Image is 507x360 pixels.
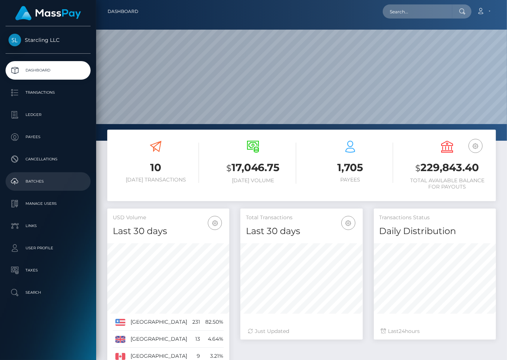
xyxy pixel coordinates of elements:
h6: [DATE] Volume [210,177,296,184]
img: Starcling LLC [9,34,21,46]
td: 13 [190,331,203,348]
td: [GEOGRAPHIC_DATA] [128,314,190,331]
input: Search... [383,4,452,19]
a: Manage Users [6,194,91,213]
img: CA.png [115,353,125,360]
a: Ledger [6,106,91,124]
p: Dashboard [9,65,88,76]
a: Batches [6,172,91,191]
a: Taxes [6,261,91,280]
div: Just Updated [248,327,355,335]
td: 82.50% [203,314,226,331]
img: GB.png [115,336,125,343]
a: Search [6,283,91,302]
p: Search [9,287,88,298]
h4: Last 30 days [246,225,357,238]
h3: 10 [113,160,199,175]
h5: Transactions Status [379,214,490,221]
a: User Profile [6,239,91,257]
h3: 17,046.75 [210,160,296,176]
small: $ [416,163,421,173]
div: Last hours [381,327,489,335]
p: Batches [9,176,88,187]
h4: Daily Distribution [379,225,490,238]
img: US.png [115,319,125,326]
a: Dashboard [6,61,91,80]
h6: Total Available Balance for Payouts [404,177,490,190]
h5: Total Transactions [246,214,357,221]
a: Links [6,217,91,235]
span: Starcling LLC [6,37,91,43]
td: 4.64% [203,331,226,348]
h6: [DATE] Transactions [113,177,199,183]
h3: 1,705 [307,160,393,175]
p: Taxes [9,265,88,276]
p: Payees [9,131,88,143]
a: Transactions [6,83,91,102]
p: Manage Users [9,198,88,209]
h3: 229,843.40 [404,160,490,176]
p: Ledger [9,109,88,120]
small: $ [226,163,231,173]
p: Transactions [9,87,88,98]
a: Cancellations [6,150,91,169]
h5: USD Volume [113,214,224,221]
p: User Profile [9,243,88,254]
a: Dashboard [108,4,138,19]
td: 231 [190,314,203,331]
h6: Payees [307,177,393,183]
a: Payees [6,128,91,146]
span: 24 [399,328,405,334]
p: Links [9,220,88,231]
p: Cancellations [9,154,88,165]
td: [GEOGRAPHIC_DATA] [128,331,190,348]
h4: Last 30 days [113,225,224,238]
img: MassPay Logo [15,6,81,20]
